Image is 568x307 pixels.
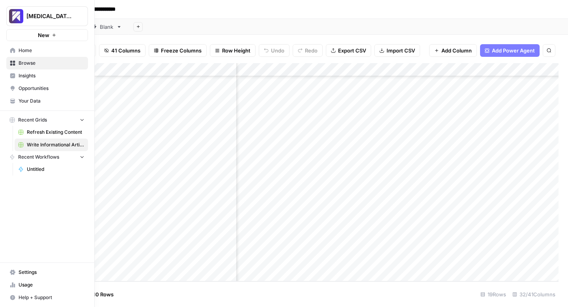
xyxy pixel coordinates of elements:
button: Help + Support [6,291,88,304]
span: Your Data [19,97,84,105]
a: Opportunities [6,82,88,95]
a: Your Data [6,95,88,107]
span: Redo [305,47,318,54]
a: Refresh Existing Content [15,126,88,139]
span: [MEDICAL_DATA] - Test [26,12,74,20]
a: Browse [6,57,88,69]
button: Recent Workflows [6,151,88,163]
a: Untitled [15,163,88,176]
span: Recent Grids [18,116,47,124]
button: Redo [293,44,323,57]
span: Home [19,47,84,54]
button: Import CSV [374,44,420,57]
button: Export CSV [326,44,371,57]
span: Usage [19,281,84,288]
span: Recent Workflows [18,153,59,161]
span: Settings [19,269,84,276]
span: Opportunities [19,85,84,92]
div: Blank [100,23,113,31]
button: 41 Columns [99,44,146,57]
img: Overjet - Test Logo [9,9,23,23]
span: Insights [19,72,84,79]
span: Freeze Columns [161,47,202,54]
button: Row Height [210,44,256,57]
span: Write Informational Article [27,141,84,148]
span: Add 10 Rows [82,290,114,298]
div: 19 Rows [477,288,509,301]
span: Undo [271,47,284,54]
span: Export CSV [338,47,366,54]
span: Refresh Existing Content [27,129,84,136]
a: Insights [6,69,88,82]
a: Write Informational Article [15,139,88,151]
div: 32/41 Columns [509,288,559,301]
button: Undo [259,44,290,57]
span: Untitled [27,166,84,173]
button: Freeze Columns [149,44,207,57]
a: Usage [6,279,88,291]
span: Help + Support [19,294,84,301]
button: Workspace: Overjet - Test [6,6,88,26]
span: Row Height [222,47,250,54]
span: New [38,31,49,39]
button: Recent Grids [6,114,88,126]
a: Settings [6,266,88,279]
button: Add Column [429,44,477,57]
button: New [6,29,88,41]
span: 41 Columns [111,47,140,54]
span: Import CSV [387,47,415,54]
span: Browse [19,60,84,67]
a: Blank [84,19,129,35]
span: Add Power Agent [492,47,535,54]
button: Add Power Agent [480,44,540,57]
a: Home [6,44,88,57]
span: Add Column [441,47,472,54]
